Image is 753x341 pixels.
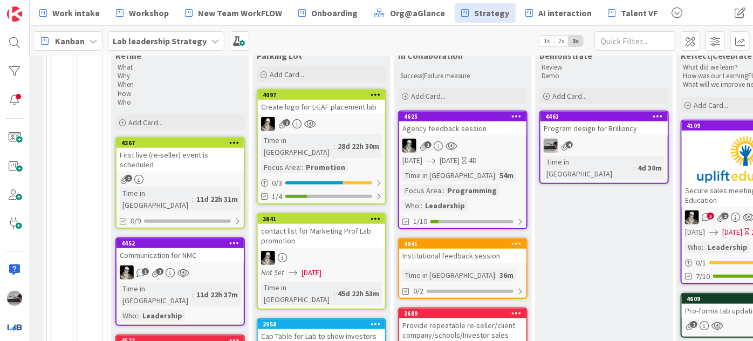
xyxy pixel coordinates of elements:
[258,319,385,329] div: 2958
[398,238,528,299] a: 4641Institutional feedback sessionTime in [GEOGRAPHIC_DATA]:36m0/2
[569,36,583,46] span: 3x
[399,121,526,135] div: Agency feedback session
[55,35,85,47] span: Kanban
[138,310,140,322] span: :
[540,139,668,153] div: jB
[118,72,243,80] p: Why
[422,200,468,212] div: Leadership
[258,90,385,114] div: 4097Create logo for L-EAF placement lab
[117,138,244,148] div: 4367
[198,6,282,19] span: New Team WorkFLOW
[707,213,714,220] span: 3
[109,3,175,23] a: Workshop
[140,310,185,322] div: Leadership
[258,251,385,265] div: WS
[113,36,207,46] b: Lab leadership Strategy
[402,269,495,281] div: Time in [GEOGRAPHIC_DATA]
[263,215,385,223] div: 3841
[402,169,495,181] div: Time in [GEOGRAPHIC_DATA]
[399,139,526,153] div: WS
[125,175,132,182] span: 1
[303,161,348,173] div: Promotion
[335,288,382,299] div: 45d 22h 53m
[544,156,633,180] div: Time in [GEOGRAPHIC_DATA]
[117,148,244,172] div: First live (re-seller) event is scheduled
[443,185,444,196] span: :
[192,289,194,301] span: :
[283,119,290,126] span: 1
[367,3,451,23] a: Org@aGlance
[7,319,22,335] img: avatar
[258,214,385,224] div: 3841
[390,6,445,19] span: Org@aGlance
[444,185,499,196] div: Programming
[411,91,446,101] span: Add Card...
[292,3,364,23] a: Onboarding
[399,112,526,135] div: 4625Agency feedback session
[440,155,460,166] span: [DATE]
[194,193,241,205] div: 11d 22h 31m
[261,251,275,265] img: WS
[413,216,427,227] span: 1/10
[495,169,497,181] span: :
[703,241,705,253] span: :
[399,239,526,249] div: 4641
[402,139,416,153] img: WS
[421,200,422,212] span: :
[399,112,526,121] div: 4625
[540,121,668,135] div: Program design for Brilliancy
[402,200,421,212] div: Who:
[118,63,243,72] p: What
[118,98,243,107] p: Who
[121,240,244,247] div: 4452
[118,80,243,89] p: When
[129,6,169,19] span: Workshop
[333,288,335,299] span: :
[120,187,192,211] div: Time in [GEOGRAPHIC_DATA]
[261,134,333,158] div: Time in [GEOGRAPHIC_DATA]
[538,6,592,19] span: AI interaction
[272,191,282,202] span: 1/4
[497,169,516,181] div: 54m
[311,6,358,19] span: Onboarding
[696,271,710,282] span: 7/10
[7,6,22,22] img: Visit kanbanzone.com
[179,3,289,23] a: New Team WorkFLOW
[257,213,386,310] a: 3841contact list for Marketing Prof Lab promotionWSNot Set[DATE]Time in [GEOGRAPHIC_DATA]:45d 22h...
[142,268,149,275] span: 1
[117,138,244,172] div: 4367First live (re-seller) event is scheduled
[118,90,243,98] p: How
[270,70,304,79] span: Add Card...
[7,291,22,306] img: jB
[495,269,497,281] span: :
[400,72,525,80] p: Success|Failure measure
[539,36,554,46] span: 1x
[115,237,245,326] a: 4452Communication for NMCWSTime in [GEOGRAPHIC_DATA]:11d 22h 37mWho::Leadership
[404,240,526,248] div: 4641
[131,215,141,227] span: 0/9
[404,113,526,120] div: 4625
[263,91,385,99] div: 4097
[258,90,385,100] div: 4097
[194,289,241,301] div: 11d 22h 37m
[156,268,163,275] span: 1
[685,210,699,224] img: WS
[261,161,302,173] div: Focus Area:
[540,112,668,135] div: 4461Program design for Brilliancy
[117,238,244,262] div: 4452Communication for NMC
[402,155,422,166] span: [DATE]
[685,227,705,238] span: [DATE]
[52,6,100,19] span: Work intake
[272,178,282,189] span: 0 / 3
[261,282,333,305] div: Time in [GEOGRAPHIC_DATA]
[469,155,477,166] div: 4D
[258,117,385,131] div: WS
[302,161,303,173] span: :
[542,72,667,80] p: Demo
[539,111,669,184] a: 4461Program design for BrilliancyjBTime in [GEOGRAPHIC_DATA]:4d 30m
[398,111,528,229] a: 4625Agency feedback sessionWS[DATE][DATE]4DTime in [GEOGRAPHIC_DATA]:54mFocus Area::ProgrammingWh...
[117,248,244,262] div: Communication for NMC
[333,140,335,152] span: :
[519,3,598,23] a: AI interaction
[117,238,244,248] div: 4452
